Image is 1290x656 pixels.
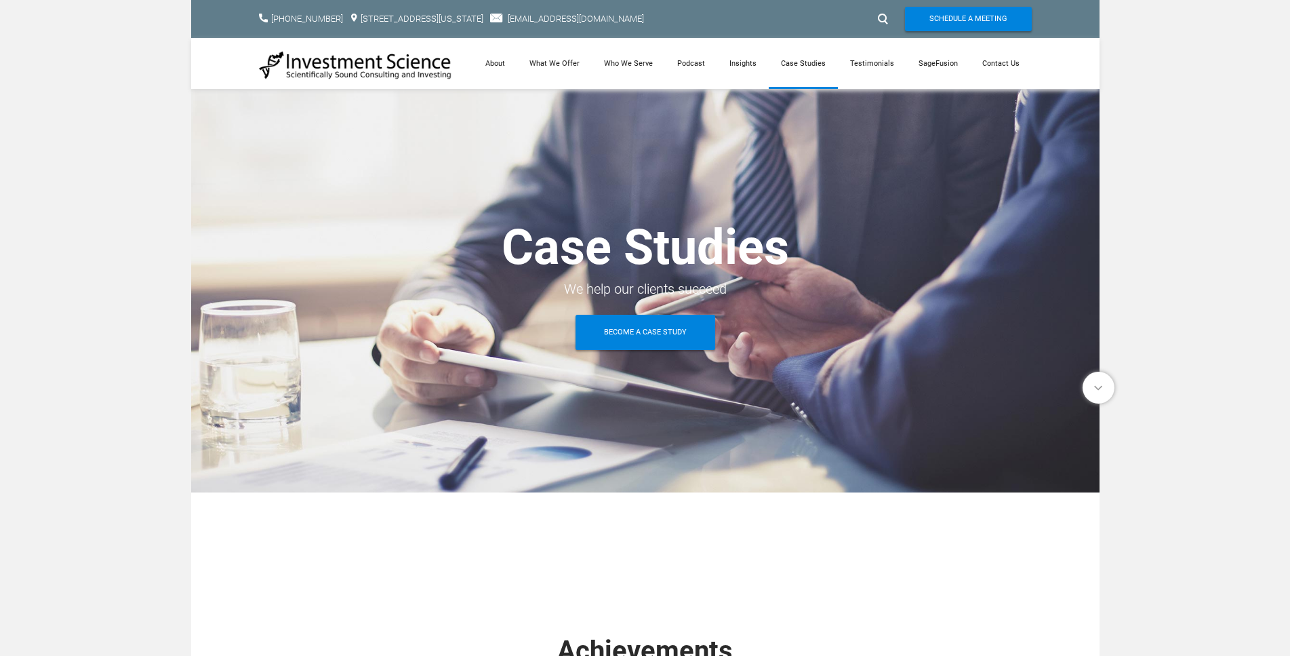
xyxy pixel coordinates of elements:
a: Who We Serve [592,38,665,89]
a: [STREET_ADDRESS][US_STATE]​ [361,14,483,24]
a: SageFusion [906,38,970,89]
strong: Case Studies [502,218,789,276]
a: Schedule A Meeting [905,7,1032,31]
span: Schedule A Meeting [929,7,1007,31]
a: What We Offer [517,38,592,89]
div: We help our clients succeed [259,277,1032,301]
img: Investment Science | NYC Consulting Services [259,50,452,80]
a: Podcast [665,38,717,89]
span: Become A Case Study [604,315,687,350]
a: Testimonials [838,38,906,89]
a: Insights [717,38,769,89]
a: [PHONE_NUMBER] [271,14,343,24]
a: [EMAIL_ADDRESS][DOMAIN_NAME] [508,14,644,24]
a: Become A Case Study [576,315,715,350]
a: Contact Us [970,38,1032,89]
a: Case Studies [769,38,838,89]
a: About [473,38,517,89]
